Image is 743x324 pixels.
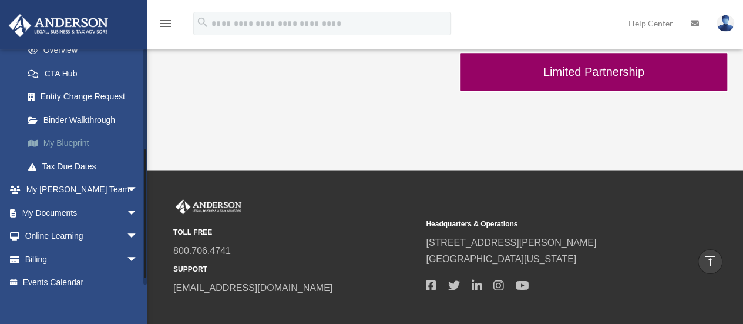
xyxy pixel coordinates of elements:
a: Limited Partnership [459,52,728,92]
a: My Blueprint [16,132,156,155]
a: Overview [16,39,156,62]
a: Binder Walkthrough [16,108,150,132]
a: Events Calendar [8,271,156,295]
a: Tax Due Dates [16,155,156,178]
i: vertical_align_top [703,254,717,268]
small: Headquarters & Operations [426,218,670,231]
a: menu [159,21,173,31]
span: arrow_drop_down [126,248,150,272]
a: Online Learningarrow_drop_down [8,225,156,248]
span: arrow_drop_down [126,225,150,249]
a: Entity Change Request [16,85,156,109]
span: arrow_drop_down [126,201,150,225]
small: TOLL FREE [173,226,418,239]
a: [EMAIL_ADDRESS][DOMAIN_NAME] [173,283,332,293]
a: My [PERSON_NAME] Teamarrow_drop_down [8,178,156,202]
i: search [196,16,209,29]
i: menu [159,16,173,31]
a: vertical_align_top [698,249,722,274]
a: [GEOGRAPHIC_DATA][US_STATE] [426,254,576,264]
img: User Pic [717,15,734,32]
small: SUPPORT [173,263,418,276]
a: CTA Hub [16,62,156,85]
img: Anderson Advisors Platinum Portal [5,14,112,37]
a: [STREET_ADDRESS][PERSON_NAME] [426,238,596,248]
a: Billingarrow_drop_down [8,248,156,271]
span: arrow_drop_down [126,178,150,202]
img: Anderson Advisors Platinum Portal [173,199,244,215]
a: 800.706.4741 [173,246,231,256]
a: My Documentsarrow_drop_down [8,201,156,225]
